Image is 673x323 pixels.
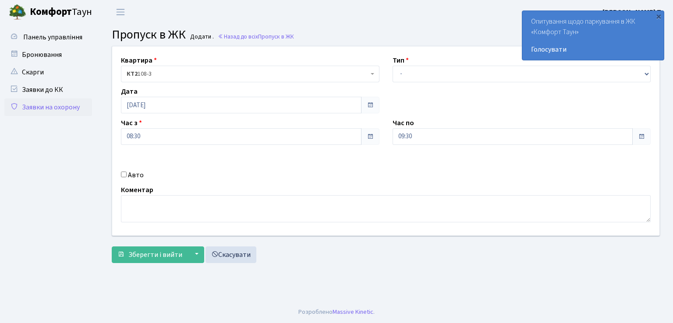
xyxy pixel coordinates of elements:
[393,55,409,66] label: Тип
[9,4,26,21] img: logo.png
[4,46,92,63] a: Бронювання
[121,66,379,82] span: <b>КТ2</b>&nbsp;&nbsp;&nbsp;108-3
[4,63,92,81] a: Скарги
[30,5,72,19] b: Комфорт
[522,11,664,60] div: Опитування щодо паркування в ЖК «Комфорт Таун»
[121,118,142,128] label: Час з
[127,70,138,78] b: КТ2
[127,70,368,78] span: <b>КТ2</b>&nbsp;&nbsp;&nbsp;108-3
[333,307,373,316] a: Massive Kinetic
[205,246,256,263] a: Скасувати
[23,32,82,42] span: Панель управління
[110,5,131,19] button: Переключити навігацію
[128,250,182,260] span: Зберегти і вийти
[258,32,294,41] span: Пропуск в ЖК
[393,118,414,128] label: Час по
[602,7,662,18] a: [PERSON_NAME] Т.
[112,246,188,263] button: Зберегти і вийти
[188,33,214,41] small: Додати .
[121,185,153,195] label: Коментар
[602,7,662,17] b: [PERSON_NAME] Т.
[4,81,92,98] a: Заявки до КК
[4,98,92,116] a: Заявки на охорону
[531,44,655,55] a: Голосувати
[298,307,375,317] div: Розроблено .
[121,86,138,97] label: Дата
[654,12,663,21] div: ×
[112,26,186,43] span: Пропуск в ЖК
[121,55,157,66] label: Квартира
[128,170,144,180] label: Авто
[218,32,294,41] a: Назад до всіхПропуск в ЖК
[30,5,92,20] span: Таун
[4,28,92,46] a: Панель управління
